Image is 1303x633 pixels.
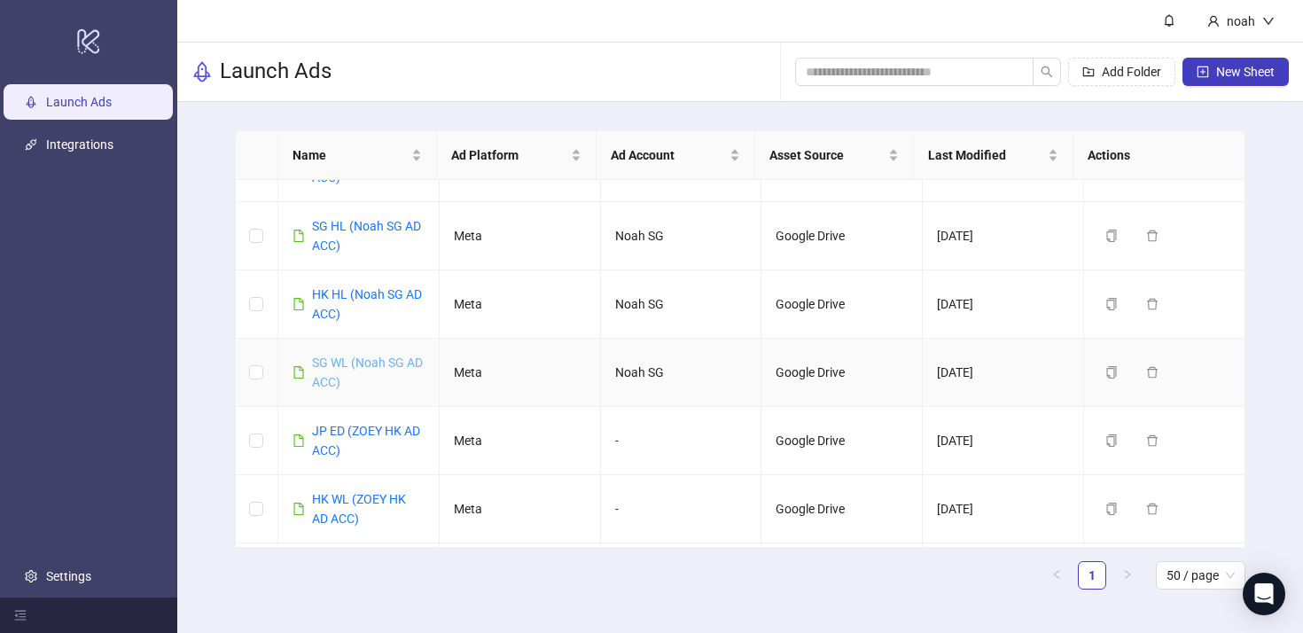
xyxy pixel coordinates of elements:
[1042,561,1071,590] button: left
[601,475,762,543] td: -
[220,58,332,86] h3: Launch Ads
[1207,15,1220,27] span: user
[923,543,1084,612] td: [DATE]
[440,202,601,270] td: Meta
[14,609,27,621] span: menu-fold
[923,475,1084,543] td: [DATE]
[1105,298,1118,310] span: copy
[312,492,406,526] a: HK WL (ZOEY HK AD ACC)
[601,270,762,339] td: Noah SG
[1163,14,1175,27] span: bell
[755,131,914,180] th: Asset Source
[923,270,1084,339] td: [DATE]
[278,131,437,180] th: Name
[761,407,923,475] td: Google Drive
[1079,562,1105,589] a: 1
[1122,569,1133,580] span: right
[761,202,923,270] td: Google Drive
[761,339,923,407] td: Google Drive
[601,339,762,407] td: Noah SG
[1146,434,1159,447] span: delete
[914,131,1073,180] th: Last Modified
[1166,562,1235,589] span: 50 / page
[923,202,1084,270] td: [DATE]
[769,145,885,165] span: Asset Source
[928,145,1043,165] span: Last Modified
[1105,230,1118,242] span: copy
[1197,66,1209,78] span: plus-square
[440,407,601,475] td: Meta
[1243,573,1285,615] div: Open Intercom Messenger
[312,424,420,457] a: JP ED (ZOEY HK AD ACC)
[1216,65,1275,79] span: New Sheet
[312,287,422,321] a: HK HL (Noah SG AD ACC)
[761,475,923,543] td: Google Drive
[597,131,755,180] th: Ad Account
[1146,298,1159,310] span: delete
[1082,66,1095,78] span: folder-add
[1156,561,1245,590] div: Page Size
[293,366,305,379] span: file
[293,434,305,447] span: file
[46,137,113,152] a: Integrations
[601,543,762,612] td: -
[1113,561,1142,590] li: Next Page
[923,339,1084,407] td: [DATE]
[46,95,112,109] a: Launch Ads
[293,230,305,242] span: file
[1078,561,1106,590] li: 1
[293,145,408,165] span: Name
[1146,230,1159,242] span: delete
[1113,561,1142,590] button: right
[1105,434,1118,447] span: copy
[293,298,305,310] span: file
[1262,15,1275,27] span: down
[601,202,762,270] td: Noah SG
[1051,569,1062,580] span: left
[1105,366,1118,379] span: copy
[437,131,596,180] th: Ad Platform
[312,219,421,253] a: SG HL (Noah SG AD ACC)
[46,569,91,583] a: Settings
[923,407,1084,475] td: [DATE]
[440,270,601,339] td: Meta
[1105,503,1118,515] span: copy
[1073,131,1232,180] th: Actions
[1146,503,1159,515] span: delete
[1041,66,1053,78] span: search
[761,270,923,339] td: Google Drive
[312,356,423,389] a: SG WL (Noah SG AD ACC)
[440,339,601,407] td: Meta
[1146,366,1159,379] span: delete
[1068,58,1175,86] button: Add Folder
[451,145,566,165] span: Ad Platform
[601,407,762,475] td: -
[191,61,213,82] span: rocket
[611,145,726,165] span: Ad Account
[440,475,601,543] td: Meta
[761,543,923,612] td: Google Drive
[1182,58,1289,86] button: New Sheet
[1042,561,1071,590] li: Previous Page
[1102,65,1161,79] span: Add Folder
[440,543,601,612] td: Meta
[1220,12,1262,31] div: noah
[293,503,305,515] span: file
